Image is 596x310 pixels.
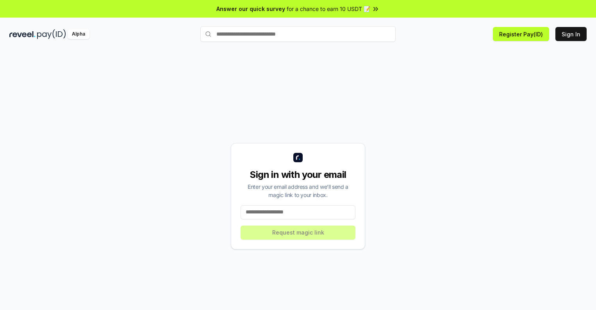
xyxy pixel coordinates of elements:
img: pay_id [37,29,66,39]
button: Register Pay(ID) [493,27,549,41]
span: for a chance to earn 10 USDT 📝 [287,5,370,13]
div: Enter your email address and we’ll send a magic link to your inbox. [241,183,355,199]
img: logo_small [293,153,303,162]
img: reveel_dark [9,29,36,39]
div: Alpha [68,29,89,39]
span: Answer our quick survey [216,5,285,13]
button: Sign In [555,27,587,41]
div: Sign in with your email [241,168,355,181]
